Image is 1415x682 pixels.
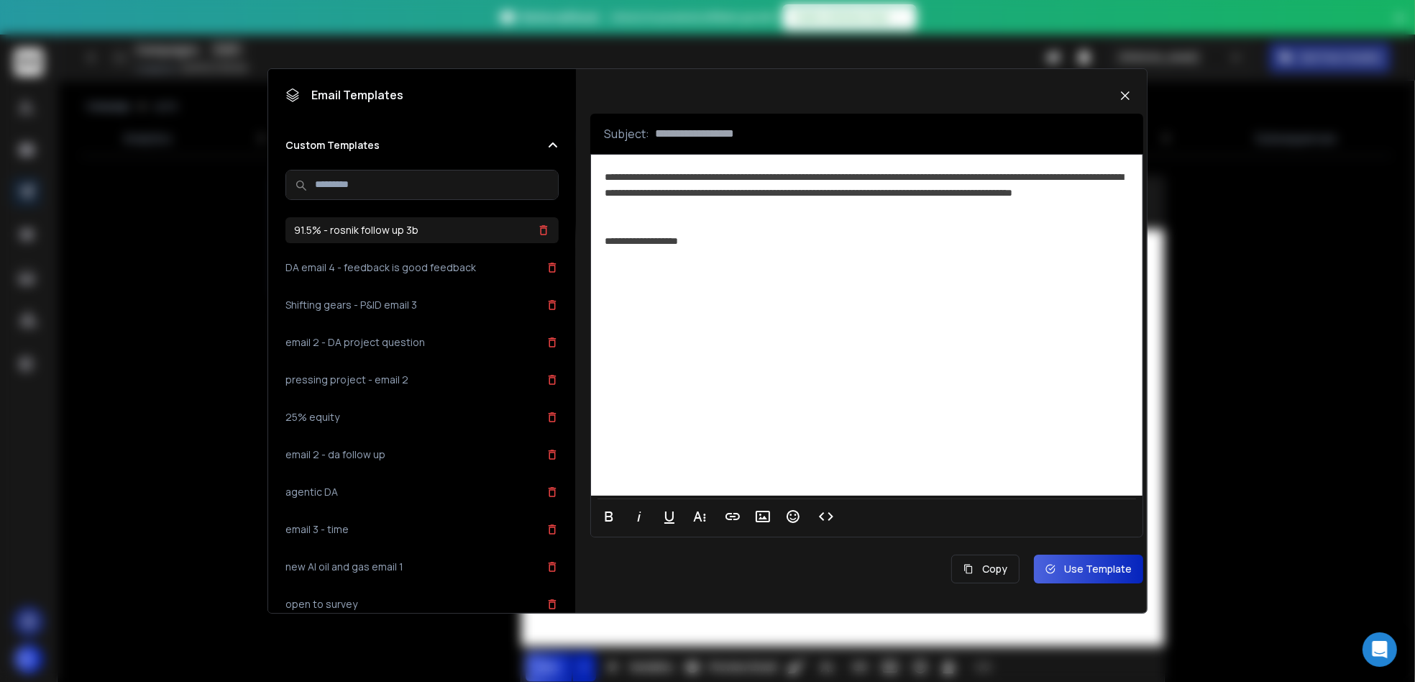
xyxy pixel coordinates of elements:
h3: agentic DA [285,485,338,499]
button: Bold (Ctrl+B) [595,502,623,531]
button: Code View [812,502,840,531]
h3: 91.5% - rosnik follow up 3b [294,223,418,237]
div: Open Intercom Messenger [1363,632,1397,667]
h3: email 2 - DA project question [285,335,425,350]
button: Insert Link (Ctrl+K) [719,502,746,531]
h1: Email Templates [285,86,403,104]
h3: pressing project - email 2 [285,373,408,387]
p: Subject: [605,125,650,142]
button: Insert Image (Ctrl+P) [749,502,777,531]
h3: DA email 4 - feedback is good feedback [285,260,476,275]
button: Copy [951,555,1020,583]
h3: new AI oil and gas email 1 [285,560,403,574]
h2: Custom Templates [285,138,380,153]
h3: Shifting gears - P&ID email 3 [285,298,417,312]
h3: email 2 - da follow up [285,447,385,462]
button: Italic (Ctrl+I) [626,502,653,531]
button: Use Template [1034,555,1143,583]
button: Custom Templates [285,138,559,153]
h3: open to survey [285,597,357,611]
button: Emoticons [779,502,807,531]
button: Underline (Ctrl+U) [656,502,683,531]
h3: 25% equity [285,410,339,424]
button: More Text [686,502,713,531]
h3: email 3 - time [285,522,349,537]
